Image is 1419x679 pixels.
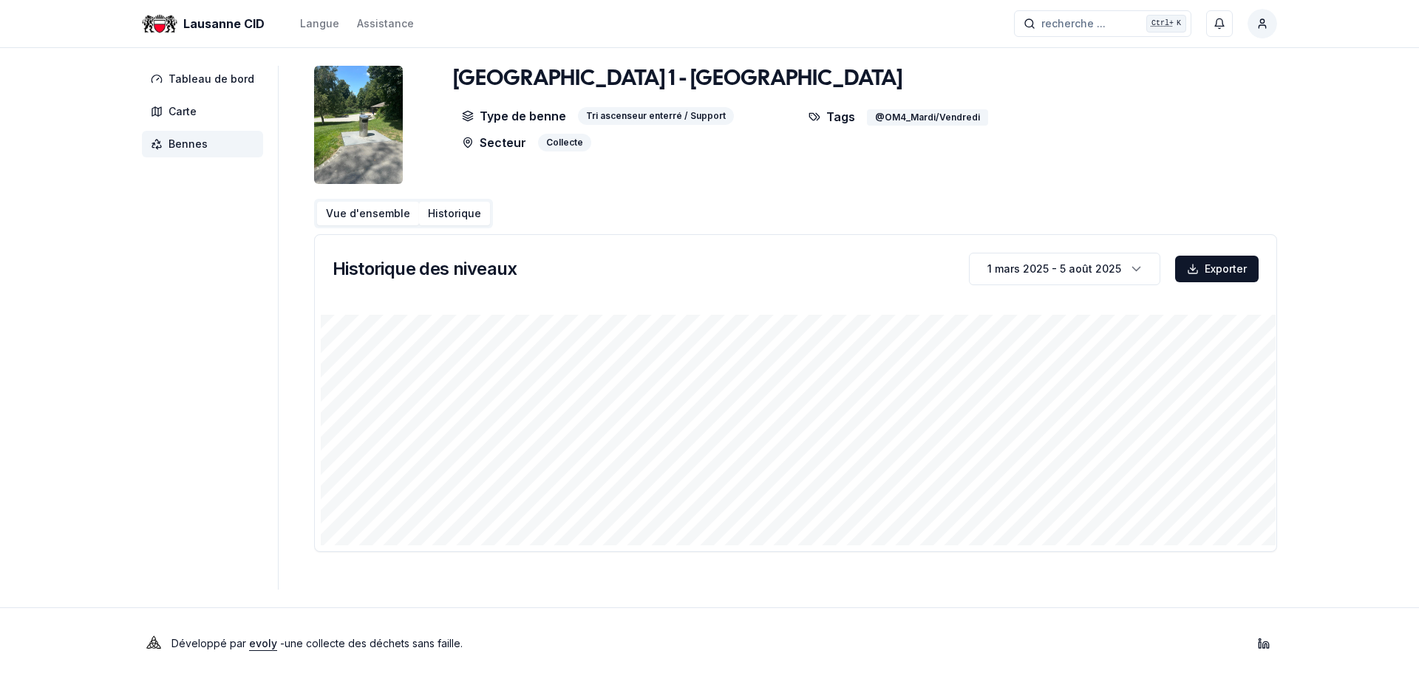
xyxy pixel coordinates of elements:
[1041,16,1106,31] span: recherche ...
[969,253,1160,285] button: 1 mars 2025 - 5 août 2025
[169,137,208,151] span: Bennes
[462,134,526,151] p: Secteur
[453,66,902,92] h1: [GEOGRAPHIC_DATA] 1 - [GEOGRAPHIC_DATA]
[169,104,197,119] span: Carte
[314,66,403,184] img: bin Image
[538,134,591,151] div: Collecte
[171,633,463,654] p: Développé par - une collecte des déchets sans faille .
[419,202,490,225] button: Historique
[1014,10,1191,37] button: recherche ...Ctrl+K
[169,72,254,86] span: Tableau de bord
[142,131,269,157] a: Bennes
[987,262,1121,276] div: 1 mars 2025 - 5 août 2025
[142,632,166,655] img: Evoly Logo
[142,98,269,125] a: Carte
[142,15,270,33] a: Lausanne CID
[462,107,566,125] p: Type de benne
[867,109,988,126] div: @OM4_Mardi/Vendredi
[809,107,855,126] p: Tags
[357,15,414,33] a: Assistance
[300,15,339,33] button: Langue
[578,107,734,125] div: Tri ascenseur enterré / Support
[300,16,339,31] div: Langue
[1175,256,1259,282] button: Exporter
[333,257,517,281] h3: Historique des niveaux
[142,6,177,41] img: Lausanne CID Logo
[142,66,269,92] a: Tableau de bord
[249,637,277,649] a: evoly
[317,202,419,225] button: Vue d'ensemble
[183,15,265,33] span: Lausanne CID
